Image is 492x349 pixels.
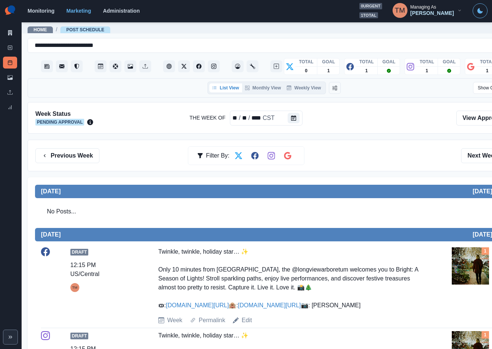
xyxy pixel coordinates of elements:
[66,8,91,14] a: Marketing
[35,148,99,163] button: Previous Week
[28,8,54,14] a: Monitoring
[3,57,17,69] a: Post Schedule
[41,231,61,238] h2: [DATE]
[3,72,17,83] a: Media Library
[482,247,489,255] div: Total Media Attached
[70,261,126,279] div: 12:15 PM US/Central
[238,114,241,123] div: /
[178,60,190,72] button: Twitter
[3,27,17,39] a: Marketing Summary
[35,119,84,126] span: Pending Approval
[262,114,275,123] div: The Week Of
[35,110,93,117] h2: Week Status
[299,58,314,65] p: TOTAL
[420,58,434,65] p: TOTAL
[72,283,77,292] div: Tony Manalo
[70,333,89,339] span: Draft
[231,148,246,163] button: Filter by Twitter
[247,148,262,163] button: Filter by Facebook
[3,101,17,113] a: Review Summary
[251,114,262,123] div: The Week Of
[284,83,324,92] button: Weekly View
[124,60,136,72] button: Media Library
[426,67,428,74] p: 1
[209,83,242,92] button: List View
[322,58,335,65] p: GOAL
[486,67,489,74] p: 1
[193,60,205,72] button: Facebook
[3,330,18,345] button: Expand
[41,60,53,72] button: Stream
[359,3,382,9] span: 0 urgent
[443,58,456,65] p: GOAL
[238,302,301,308] a: [DOMAIN_NAME][URL]
[473,3,488,18] button: Toggle Mode
[387,3,468,18] button: Managing As[PERSON_NAME]
[163,60,175,72] button: Client Website
[264,148,279,163] button: Filter by Instagram
[71,60,83,72] button: Reviews
[395,1,405,19] div: Tony Manalo
[3,86,17,98] a: Uploads
[167,316,182,325] a: Week
[56,60,68,72] button: Messages
[41,188,61,195] h2: [DATE]
[270,60,282,72] button: Create New Post
[410,4,436,10] div: Managing As
[365,67,368,74] p: 1
[103,8,140,14] a: Administration
[34,27,47,32] a: Home
[230,111,302,126] div: The Week Of
[66,27,104,32] a: Post Schedule
[248,114,251,123] div: /
[197,148,229,163] div: Filter By:
[199,316,225,325] a: Permalink
[241,114,248,123] div: The Week Of
[482,331,489,339] div: Total Media Attached
[410,10,454,16] div: [PERSON_NAME]
[208,60,220,72] button: Instagram
[359,12,378,19] span: 1 total
[28,26,110,34] nav: breadcrumb
[139,60,151,72] button: Uploads
[232,114,238,123] div: The Week Of
[327,67,330,74] p: 1
[359,58,374,65] p: TOTAL
[232,114,275,123] div: Date
[232,60,244,72] button: Dashboard
[190,114,225,122] label: The Week Of
[56,26,57,34] span: /
[242,316,252,325] a: Edit
[329,82,341,94] button: Change View Order
[280,148,295,163] button: Filter by Google
[383,58,396,65] p: GOAL
[242,83,284,92] button: Monthly View
[452,247,489,285] img: obsmxzoknen9vekgj38g
[166,302,229,308] a: [DOMAIN_NAME][URL]
[3,42,17,54] a: New Post
[288,113,299,123] button: The Week Of
[305,67,308,74] p: 0
[70,249,89,256] span: Draft
[95,60,107,72] button: Post Schedule
[247,60,258,72] button: Administration
[109,60,121,72] button: Content Pool
[158,247,419,310] div: Twinkle, twinkle, holiday star… ✨ Only 10 minutes from [GEOGRAPHIC_DATA], the @longviewarboretum ...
